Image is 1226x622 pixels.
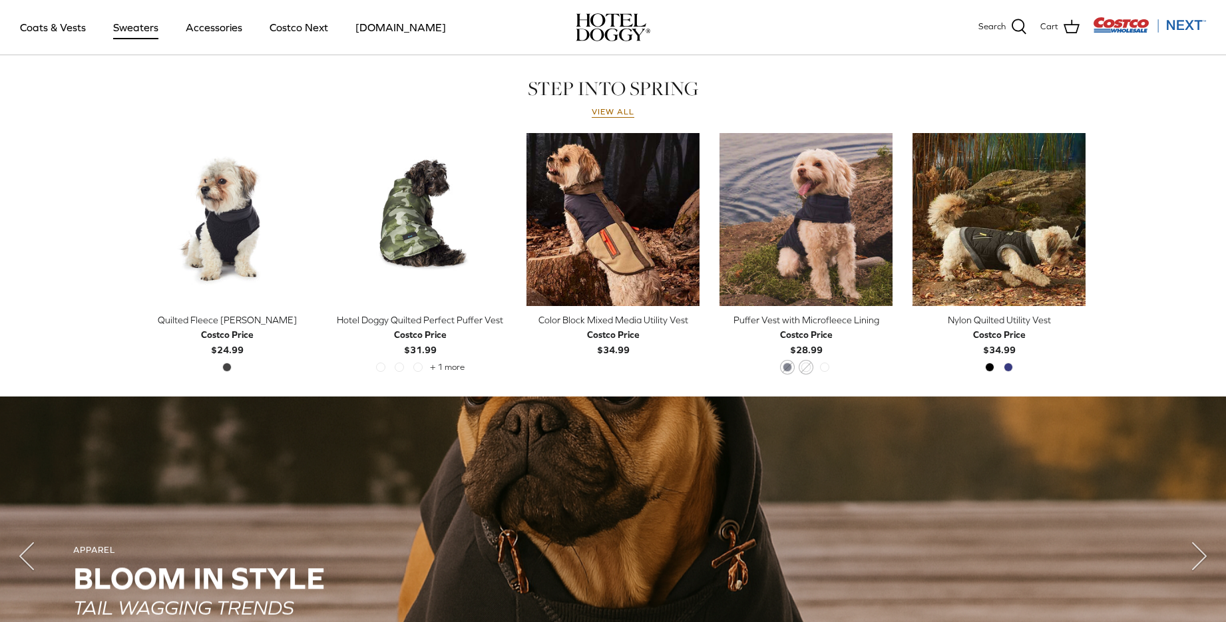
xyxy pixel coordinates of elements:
b: $28.99 [780,327,833,355]
a: Color Block Mixed Media Utility Vest [526,133,700,306]
span: Cart [1040,20,1058,34]
img: Costco Next [1093,17,1206,33]
a: Hotel Doggy Quilted Perfect Puffer Vest [333,133,507,306]
button: Next [1173,530,1226,583]
div: APPAREL [73,545,1153,556]
a: Nylon Quilted Utility Vest Costco Price$34.99 [913,313,1086,357]
b: $34.99 [587,327,640,355]
span: Search [978,20,1006,34]
div: Hotel Doggy Quilted Perfect Puffer Vest [333,313,507,327]
h2: Bloom in Style [73,561,1153,595]
a: Quilted Fleece [PERSON_NAME] Costco Price$24.99 [140,313,313,357]
a: [DOMAIN_NAME] [343,5,458,50]
div: Costco Price [201,327,254,342]
div: Costco Price [587,327,640,342]
div: Costco Price [973,327,1026,342]
em: TAIL WAGGING TRENDS [73,596,294,619]
div: Costco Price [780,327,833,342]
a: View all [592,107,634,118]
a: Accessories [174,5,254,50]
a: hoteldoggy.com hoteldoggycom [576,13,650,41]
div: Puffer Vest with Microfleece Lining [719,313,893,327]
a: Nylon Quilted Utility Vest [913,133,1086,306]
b: $34.99 [973,327,1026,355]
a: Hotel Doggy Quilted Perfect Puffer Vest Costco Price$31.99 [333,313,507,357]
a: Visit Costco Next [1093,25,1206,35]
a: Costco Next [258,5,340,50]
div: Costco Price [394,327,447,342]
div: Nylon Quilted Utility Vest [913,313,1086,327]
img: tan dog wearing a blue & brown vest [526,133,700,306]
div: Color Block Mixed Media Utility Vest [526,313,700,327]
a: Sweaters [101,5,170,50]
img: hoteldoggycom [576,13,650,41]
div: Quilted Fleece [PERSON_NAME] [140,313,313,327]
a: STEP INTO SPRING [528,75,698,102]
a: Search [978,19,1027,36]
span: + 1 more [430,363,465,372]
a: Color Block Mixed Media Utility Vest Costco Price$34.99 [526,313,700,357]
a: Puffer Vest with Microfleece Lining [719,133,893,306]
b: $24.99 [201,327,254,355]
b: $31.99 [394,327,447,355]
a: Coats & Vests [8,5,98,50]
a: Cart [1040,19,1080,36]
a: Quilted Fleece Melton Vest [140,133,313,306]
a: Puffer Vest with Microfleece Lining Costco Price$28.99 [719,313,893,357]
